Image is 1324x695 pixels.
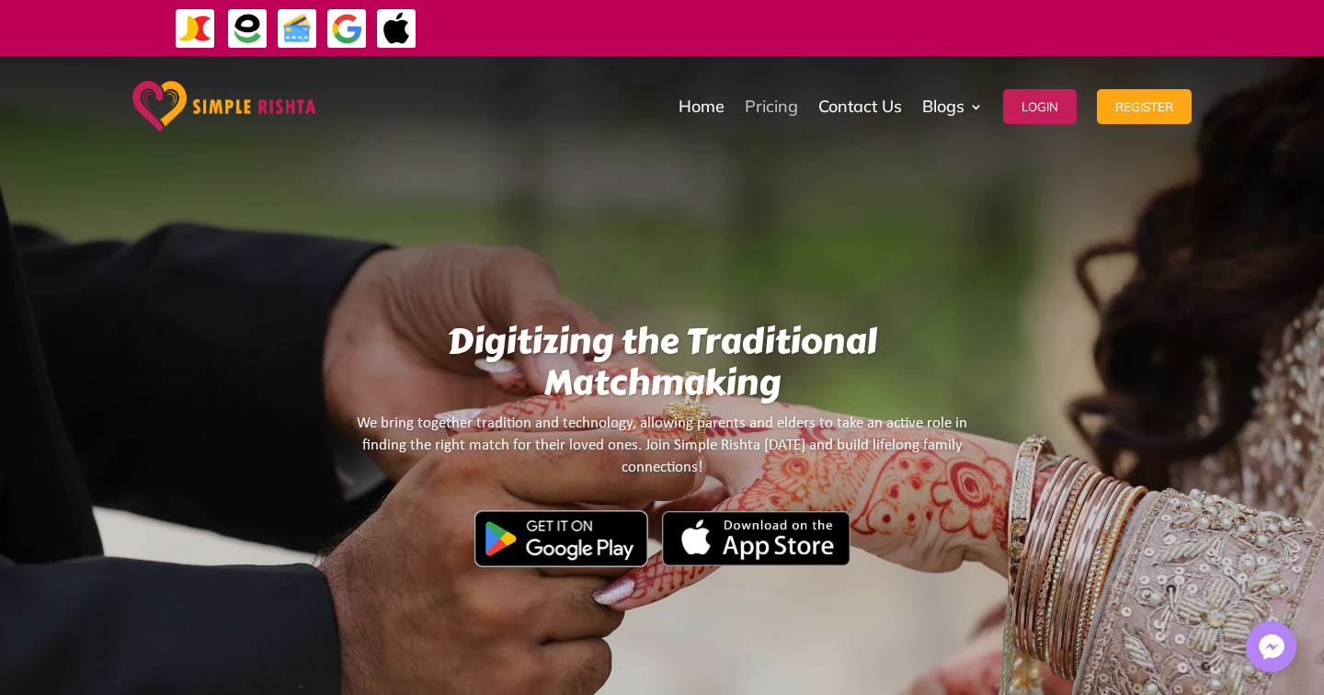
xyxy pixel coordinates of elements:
[334,413,989,575] : We bring together tradition and technology, allowing parents and elders to take an active role in...
[474,510,648,567] img: Google Play
[922,61,983,153] a: Blogs
[277,8,318,50] img: Credit Cards
[1097,61,1192,153] a: Register
[745,61,798,153] a: Pricing
[227,8,268,50] img: EasyPaisa-icon
[175,8,216,50] img: JazzCash-icon
[326,8,368,50] img: GooglePay-icon
[1253,629,1290,666] img: Messenger
[334,321,989,413] h1: Digitizing the Traditional Matchmaking
[818,61,902,153] a: Contact Us
[1003,61,1077,153] a: Login
[1097,89,1192,124] button: Register
[1003,89,1077,124] button: Login
[376,8,417,50] img: ApplePay-icon
[679,61,725,153] a: Home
